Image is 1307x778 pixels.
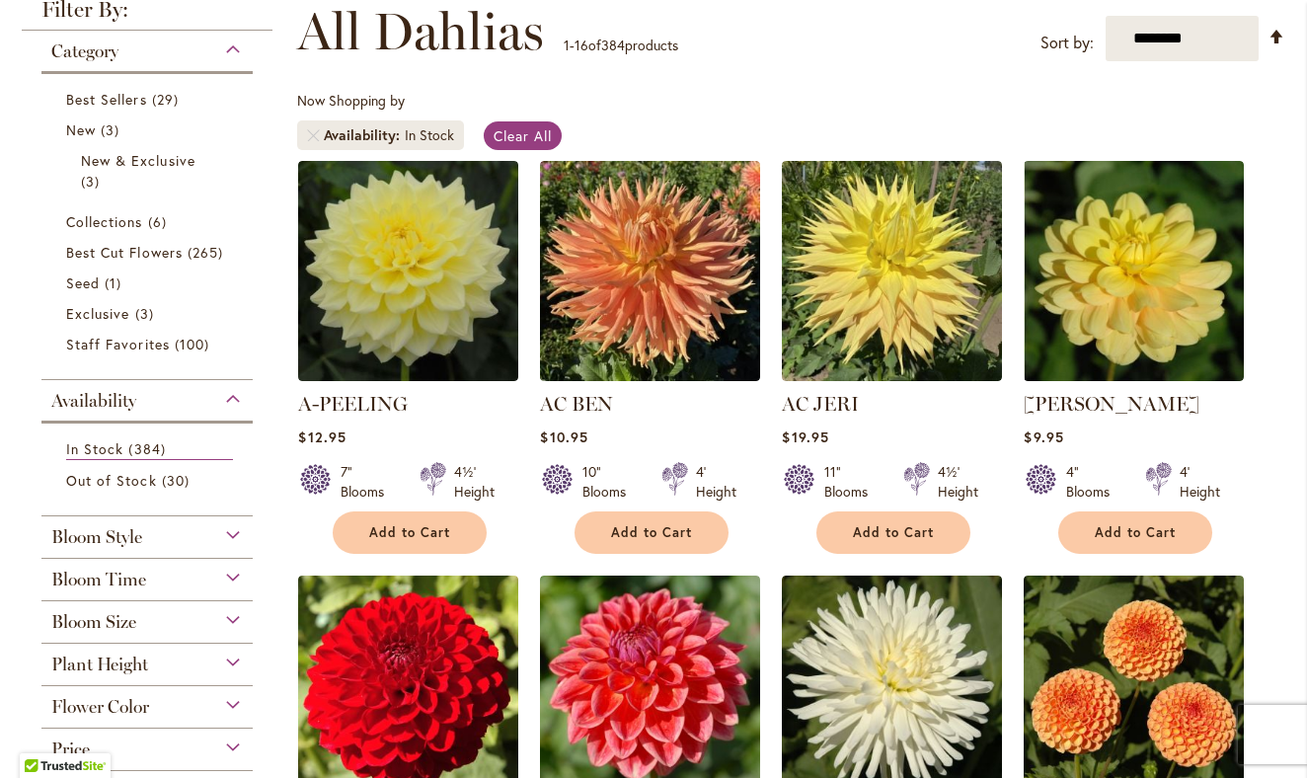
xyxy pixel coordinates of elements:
[51,611,136,633] span: Bloom Size
[540,392,613,416] a: AC BEN
[15,708,70,763] iframe: Launch Accessibility Center
[1040,25,1094,61] label: Sort by:
[51,526,142,548] span: Bloom Style
[66,334,233,354] a: Staff Favorites
[297,91,405,110] span: Now Shopping by
[51,696,149,718] span: Flower Color
[564,36,570,54] span: 1
[297,2,544,61] span: All Dahlias
[575,511,729,554] button: Add to Cart
[540,366,760,385] a: AC BEN
[66,243,183,262] span: Best Cut Flowers
[298,392,408,416] a: A-PEELING
[66,303,233,324] a: Exclusive
[782,161,1002,381] img: AC Jeri
[66,120,96,139] span: New
[853,524,934,541] span: Add to Cart
[51,654,148,675] span: Plant Height
[66,212,143,231] span: Collections
[298,428,346,446] span: $12.95
[66,438,233,460] a: In Stock 384
[582,462,638,502] div: 10" Blooms
[81,171,105,192] span: 3
[369,524,450,541] span: Add to Cart
[66,272,233,293] a: Seed
[782,366,1002,385] a: AC Jeri
[81,151,195,170] span: New & Exclusive
[1024,392,1199,416] a: [PERSON_NAME]
[611,524,692,541] span: Add to Cart
[333,511,487,554] button: Add to Cart
[1058,511,1212,554] button: Add to Cart
[188,242,228,263] span: 265
[51,390,136,412] span: Availability
[66,211,233,232] a: Collections
[484,121,562,150] a: Clear All
[101,119,124,140] span: 3
[298,366,518,385] a: A-Peeling
[601,36,625,54] span: 384
[66,439,123,458] span: In Stock
[1024,366,1244,385] a: AHOY MATEY
[66,90,147,109] span: Best Sellers
[66,89,233,110] a: Best Sellers
[540,161,760,381] img: AC BEN
[1024,428,1063,446] span: $9.95
[128,438,170,459] span: 384
[148,211,172,232] span: 6
[307,129,319,141] a: Remove Availability In Stock
[782,392,859,416] a: AC JERI
[1180,462,1220,502] div: 4' Height
[575,36,588,54] span: 16
[66,335,170,353] span: Staff Favorites
[540,428,587,446] span: $10.95
[105,272,126,293] span: 1
[152,89,184,110] span: 29
[81,150,218,192] a: New &amp; Exclusive
[341,462,396,502] div: 7" Blooms
[564,30,678,61] p: - of products
[66,119,233,140] a: New
[298,161,518,381] img: A-Peeling
[816,511,970,554] button: Add to Cart
[405,125,454,145] div: In Stock
[1095,524,1176,541] span: Add to Cart
[66,273,100,292] span: Seed
[66,471,157,490] span: Out of Stock
[51,569,146,590] span: Bloom Time
[175,334,214,354] span: 100
[324,125,405,145] span: Availability
[162,470,194,491] span: 30
[135,303,159,324] span: 3
[938,462,978,502] div: 4½' Height
[51,739,90,760] span: Price
[51,40,118,62] span: Category
[1066,462,1121,502] div: 4" Blooms
[66,242,233,263] a: Best Cut Flowers
[782,428,828,446] span: $19.95
[66,470,233,491] a: Out of Stock 30
[1024,161,1244,381] img: AHOY MATEY
[494,126,552,145] span: Clear All
[824,462,880,502] div: 11" Blooms
[696,462,736,502] div: 4' Height
[454,462,495,502] div: 4½' Height
[66,304,129,323] span: Exclusive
